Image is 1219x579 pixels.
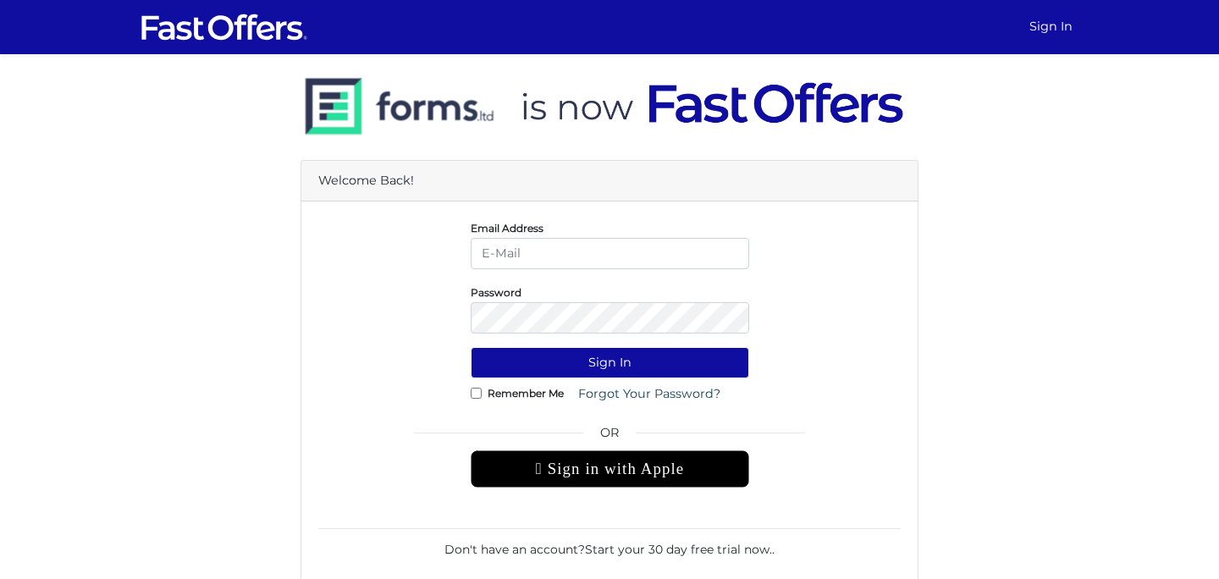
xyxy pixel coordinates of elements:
input: E-Mail [471,238,749,269]
div: Don't have an account? . [318,528,901,559]
a: Forgot Your Password? [567,378,731,410]
span: OR [471,423,749,450]
label: Remember Me [488,391,564,395]
label: Email Address [471,226,543,230]
a: Start your 30 day free trial now. [585,542,772,557]
button: Sign In [471,347,749,378]
label: Password [471,290,521,295]
div: Sign in with Apple [471,450,749,488]
div: Welcome Back! [301,161,918,201]
a: Sign In [1023,10,1079,43]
